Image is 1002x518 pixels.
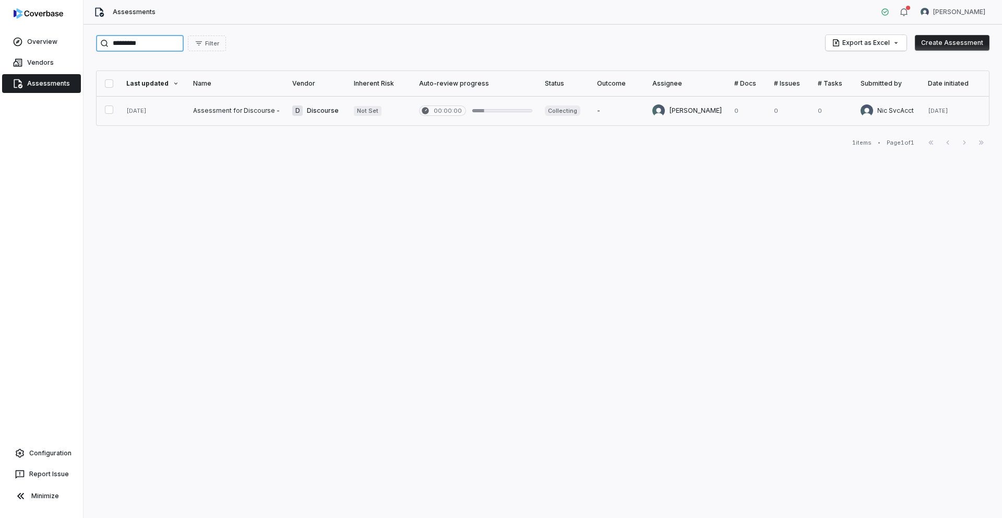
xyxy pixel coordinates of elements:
[734,79,762,88] div: # Docs
[113,8,156,16] span: Assessments
[915,35,989,51] button: Create Assessment
[2,53,81,72] a: Vendors
[545,79,584,88] div: Status
[126,79,181,88] div: Last updated
[31,492,59,500] span: Minimize
[4,465,79,484] button: Report Issue
[29,449,71,457] span: Configuration
[928,79,981,88] div: Date initiated
[419,79,533,88] div: Auto-review progress
[652,104,665,117] img: Sayantan Bhattacherjee avatar
[27,79,70,88] span: Assessments
[29,470,69,478] span: Report Issue
[354,79,407,88] div: Inherent Risk
[4,444,79,463] a: Configuration
[188,36,226,51] button: Filter
[2,74,81,93] a: Assessments
[14,8,63,19] img: logo-D7KZi-bG.svg
[878,139,880,146] div: •
[774,79,805,88] div: # Issues
[27,38,57,46] span: Overview
[2,32,81,51] a: Overview
[818,79,848,88] div: # Tasks
[933,8,985,16] span: [PERSON_NAME]
[826,35,906,51] button: Export as Excel
[887,139,914,147] div: Page 1 of 1
[861,104,873,117] img: Nic SvcAcct avatar
[4,486,79,507] button: Minimize
[27,58,54,67] span: Vendors
[861,79,915,88] div: Submitted by
[914,4,992,20] button: Samuel Folarin avatar[PERSON_NAME]
[921,8,929,16] img: Samuel Folarin avatar
[852,139,872,147] div: 1 items
[193,79,280,88] div: Name
[597,79,640,88] div: Outcome
[205,40,219,48] span: Filter
[292,79,341,88] div: Vendor
[591,96,646,125] td: -
[652,79,722,88] div: Assignee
